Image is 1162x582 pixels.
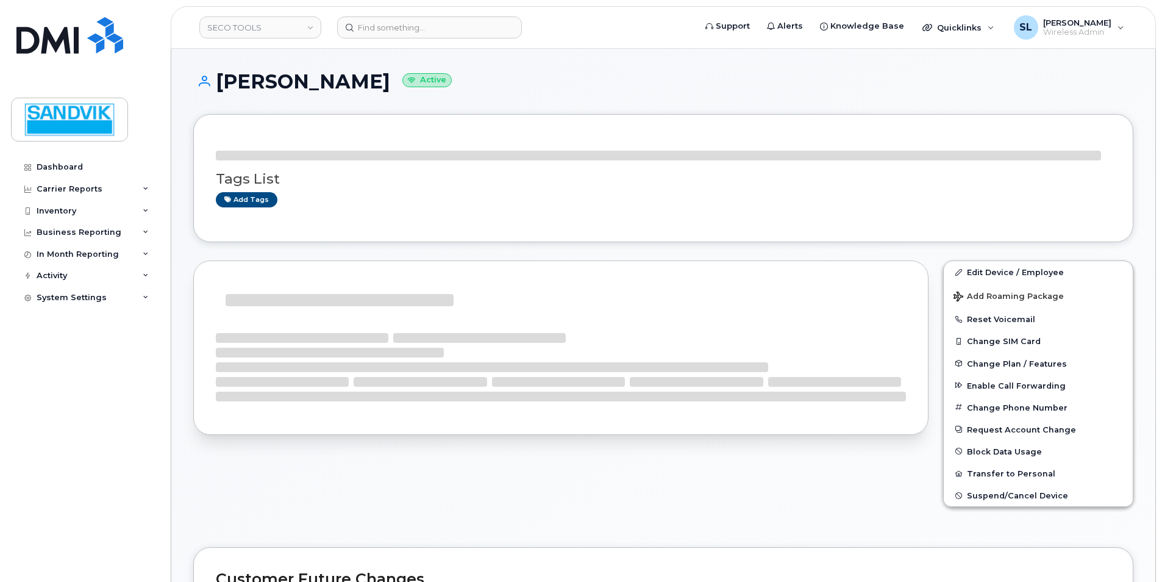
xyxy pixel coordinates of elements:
span: Change Plan / Features [967,359,1067,368]
h3: Tags List [216,171,1111,187]
button: Suspend/Cancel Device [944,484,1133,506]
span: Enable Call Forwarding [967,381,1066,390]
h1: [PERSON_NAME] [193,71,1133,92]
a: Add tags [216,192,277,207]
button: Transfer to Personal [944,462,1133,484]
a: Edit Device / Employee [944,261,1133,283]
span: Add Roaming Package [953,292,1064,303]
button: Enable Call Forwarding [944,375,1133,397]
button: Request Account Change [944,419,1133,440]
button: Reset Voicemail [944,308,1133,330]
button: Change Plan / Features [944,353,1133,375]
button: Change Phone Number [944,397,1133,419]
span: Suspend/Cancel Device [967,491,1068,500]
small: Active [402,73,452,87]
button: Block Data Usage [944,440,1133,462]
button: Change SIM Card [944,330,1133,352]
button: Add Roaming Package [944,283,1133,308]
